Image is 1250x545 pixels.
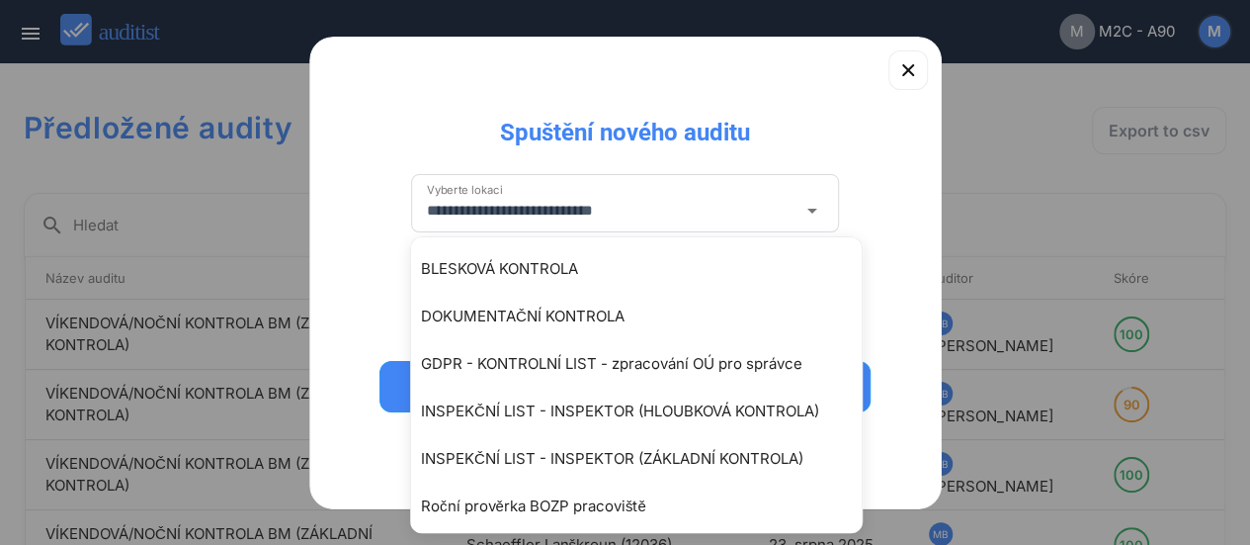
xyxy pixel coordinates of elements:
[421,305,872,328] div: DOKUMENTAČNÍ KONTROLA
[421,495,872,518] div: Roční prověrka BOZP pracoviště
[421,352,872,376] div: GDPR - KONTROLNÍ LIST - zpracování OÚ pro správce
[484,101,766,148] div: Spuštění nového auditu
[421,400,872,423] div: INSPEKČNÍ LIST - INSPEKTOR (HLOUBKOVÁ KONTROLA)
[379,361,872,412] button: Spustit audit
[799,199,823,223] i: arrow_drop_down
[421,447,872,471] div: INSPEKČNÍ LIST - INSPEKTOR (ZÁKLADNÍ KONTROLA)
[427,195,796,227] input: Vyberte lokaci
[405,375,846,399] div: Spustit audit
[421,257,872,281] div: BLESKOVÁ KONTROLA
